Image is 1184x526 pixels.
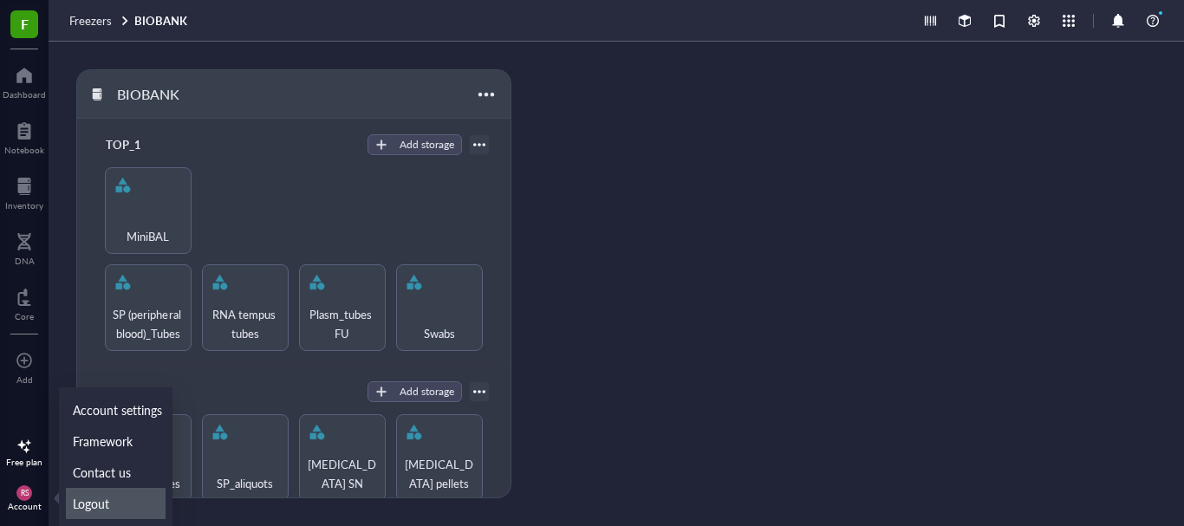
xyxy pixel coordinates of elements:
[66,457,166,488] a: Contact us
[127,227,169,246] span: MiniBAL
[5,172,43,211] a: Inventory
[8,501,42,511] div: Account
[5,200,43,211] div: Inventory
[217,474,273,493] span: SP_aliquots
[307,455,378,493] span: [MEDICAL_DATA] SN
[21,13,29,35] span: F
[134,13,191,29] a: BIOBANK
[368,134,462,155] button: Add storage
[69,13,131,29] a: Freezers
[3,62,46,100] a: Dashboard
[15,283,34,321] a: Core
[66,394,166,425] a: Account settings
[3,89,46,100] div: Dashboard
[113,305,184,343] span: SP (peripheral blood)_Tubes
[6,457,42,467] div: Free plan
[20,489,28,497] span: RS
[400,137,454,153] div: Add storage
[69,12,112,29] span: Freezers
[368,381,462,402] button: Add storage
[4,145,44,155] div: Notebook
[15,311,34,321] div: Core
[109,80,213,109] div: BIOBANK
[16,374,33,385] div: Add
[4,117,44,155] a: Notebook
[15,256,35,266] div: DNA
[210,305,281,343] span: RNA tempus tubes
[404,455,475,493] span: [MEDICAL_DATA] pellets
[98,380,202,404] div: TOP_2
[307,305,378,343] span: Plasm_tubes FU
[400,384,454,399] div: Add storage
[66,488,166,519] a: Logout
[15,228,35,266] a: DNA
[424,324,455,343] span: Swabs
[66,425,166,457] a: Framework
[98,133,202,157] div: TOP_1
